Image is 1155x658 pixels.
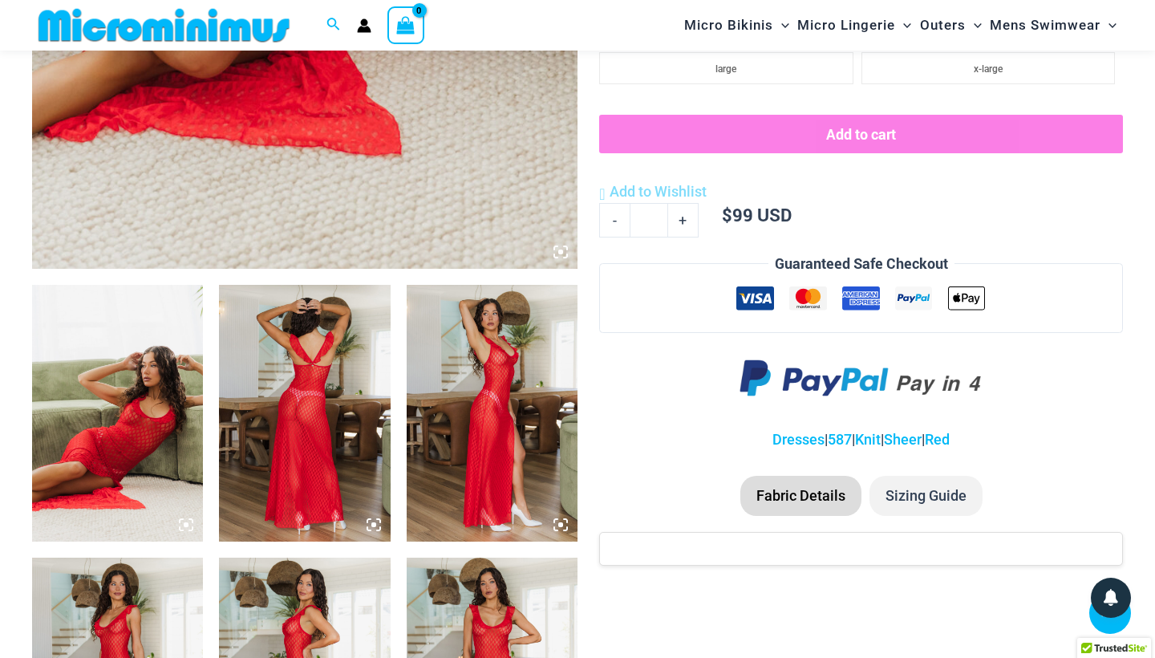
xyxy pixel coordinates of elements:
[599,115,1123,153] button: Add to cart
[797,5,895,46] span: Micro Lingerie
[861,52,1115,84] li: x-large
[986,5,1121,46] a: Mens SwimwearMenu ToggleMenu Toggle
[678,2,1123,48] nav: Site Navigation
[610,183,707,200] span: Add to Wishlist
[32,7,296,43] img: MM SHOP LOGO FLAT
[768,252,954,276] legend: Guaranteed Safe Checkout
[884,431,922,448] a: Sheer
[630,203,667,237] input: Product quantity
[599,180,706,204] a: Add to Wishlist
[715,63,736,75] span: large
[916,5,986,46] a: OutersMenu ToggleMenu Toggle
[925,431,950,448] a: Red
[387,6,424,43] a: View Shopping Cart, empty
[990,5,1100,46] span: Mens Swimwear
[684,5,773,46] span: Micro Bikinis
[407,285,577,542] img: Sometimes Red 587 Dress
[32,285,203,542] img: Sometimes Red 587 Dress
[966,5,982,46] span: Menu Toggle
[722,203,792,226] bdi: 99 USD
[722,203,732,226] span: $
[1100,5,1116,46] span: Menu Toggle
[357,18,371,33] a: Account icon link
[668,203,699,237] a: +
[326,15,341,35] a: Search icon link
[920,5,966,46] span: Outers
[793,5,915,46] a: Micro LingerieMenu ToggleMenu Toggle
[895,5,911,46] span: Menu Toggle
[219,285,390,542] img: Sometimes Red 587 Dress
[680,5,793,46] a: Micro BikinisMenu ToggleMenu Toggle
[772,431,825,448] a: Dresses
[740,476,861,516] li: Fabric Details
[599,428,1123,452] p: | | | |
[599,52,853,84] li: large
[773,5,789,46] span: Menu Toggle
[974,63,1003,75] span: x-large
[869,476,983,516] li: Sizing Guide
[855,431,881,448] a: Knit
[828,431,852,448] a: 587
[599,203,630,237] a: -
